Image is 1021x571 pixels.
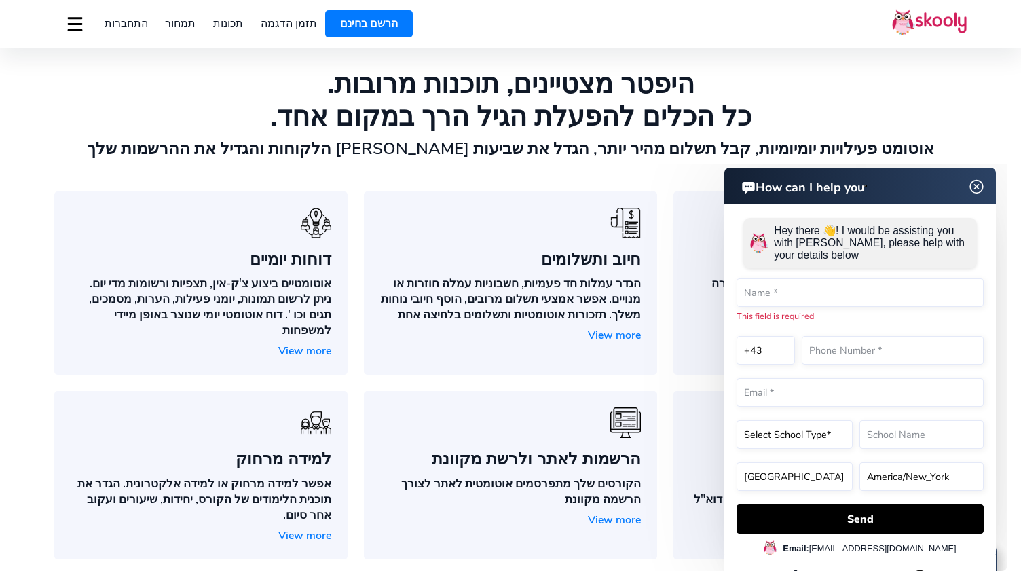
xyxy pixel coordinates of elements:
a: תכונות [204,13,252,35]
span: View more [278,344,331,358]
div: הקורסים שלך מתפרסמים אוטומטית לאתר לצורך הרשמה מקוונת [380,476,641,507]
a: icon-benefits-4הרשמות לאתר ולרשת מקוונתהקורסים שלך מתפרסמים אוטומטית לאתר לצורך הרשמה מקוונתView ... [364,391,657,559]
div: הגדר עמלות חד פעמיות, חשבוניות עמלה חוזרות או מנויים. אפשר אמצעי תשלום מרובים, הוסף חיובי נוחות מ... [380,276,641,323]
a: icon-benefits-11למידה מרחוקאפשר למידה מרחוק או למידה אלקטרונית. הגדר את תוכנית הלימודים של הקורס,... [54,391,348,559]
div: למידה מרחוק [71,449,331,469]
div: הרשמות לאתר ולרשת מקוונת [380,449,641,469]
img: Skooly [892,9,967,35]
a: תזמן הדגמה [252,13,326,35]
a: התחברות [96,13,157,35]
a: הרשם בחינם [325,10,413,37]
div: אוטומט פעילויות יומיומיות, קבל תשלום מהיר יותר, הגדל את שביעות [PERSON_NAME] הלקוחות והגדיל את הה... [54,139,967,159]
span: התחברות [105,16,148,31]
button: dropdown menu [65,8,85,39]
img: icon-benefits-7 [301,208,331,238]
span: View more [588,513,641,528]
div: אוטומטיים ביצוע צ'ק-אין, תצפיות ורשומות מדי יום. ניתן לרשום תמונות, יומני פעילות, הערות, מסמכים, ... [71,276,331,338]
a: תמחור [157,13,205,35]
span: View more [278,528,331,543]
span: View more [588,328,641,343]
div: דוחות יומיים [71,249,331,270]
img: icon-benefits-11 [301,407,331,438]
img: icon-benefits-4 [610,407,641,438]
span: תמחור [165,16,196,31]
div: אפשר למידה מרחוק או למידה אלקטרונית. הגדר את תוכנית הלימודים של הקורס, יחידות, שיעורים ועקוב אחר ... [71,476,331,523]
div: היפטר מצטיינים, תוכנות מרובות. [54,68,967,100]
a: icon-benefits-10חיוב ותשלומיםהגדר עמלות חד פעמיות, חשבוניות עמלה חוזרות או מנויים. אפשר אמצעי תשל... [364,191,657,375]
a: icon-benefits-7דוחות יומייםאוטומטיים ביצוע צ'ק-אין, תצפיות ורשומות מדי יום. ניתן לרשום תמונות, יו... [54,191,348,375]
img: icon-benefits-10 [610,208,641,238]
div: כל הכלים להפעלת הגיל הרך במקום אחד. [54,100,967,133]
div: חיוב ותשלומים [380,249,641,270]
